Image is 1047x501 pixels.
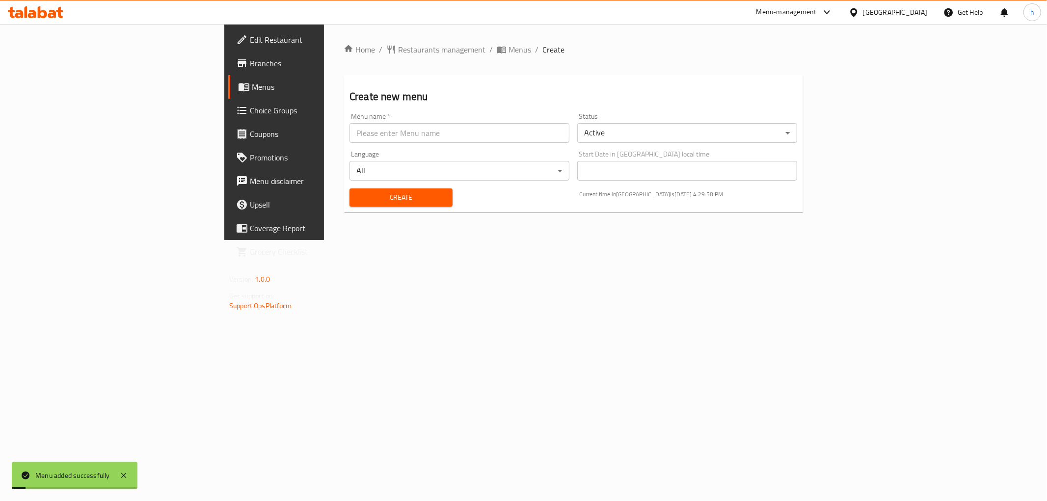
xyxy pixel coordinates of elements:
[349,123,569,143] input: Please enter Menu name
[252,81,391,93] span: Menus
[228,28,399,52] a: Edit Restaurant
[357,191,445,204] span: Create
[542,44,564,55] span: Create
[535,44,538,55] li: /
[1030,7,1034,18] span: h
[35,470,110,481] div: Menu added successfully
[228,240,399,264] a: Grocery Checklist
[250,34,391,46] span: Edit Restaurant
[349,89,797,104] h2: Create new menu
[497,44,531,55] a: Menus
[386,44,485,55] a: Restaurants management
[250,105,391,116] span: Choice Groups
[398,44,485,55] span: Restaurants management
[579,190,797,199] p: Current time in [GEOGRAPHIC_DATA] is [DATE] 4:29:58 PM
[228,193,399,216] a: Upsell
[756,6,817,18] div: Menu-management
[349,161,569,181] div: All
[250,246,391,258] span: Grocery Checklist
[577,123,797,143] div: Active
[863,7,928,18] div: [GEOGRAPHIC_DATA]
[229,273,253,286] span: Version:
[250,222,391,234] span: Coverage Report
[228,52,399,75] a: Branches
[228,169,399,193] a: Menu disclaimer
[228,216,399,240] a: Coverage Report
[228,122,399,146] a: Coupons
[228,146,399,169] a: Promotions
[255,273,270,286] span: 1.0.0
[229,299,292,312] a: Support.OpsPlatform
[344,44,803,55] nav: breadcrumb
[250,199,391,211] span: Upsell
[228,75,399,99] a: Menus
[250,175,391,187] span: Menu disclaimer
[349,188,453,207] button: Create
[228,99,399,122] a: Choice Groups
[229,290,274,302] span: Get support on:
[509,44,531,55] span: Menus
[250,128,391,140] span: Coupons
[489,44,493,55] li: /
[250,57,391,69] span: Branches
[250,152,391,163] span: Promotions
